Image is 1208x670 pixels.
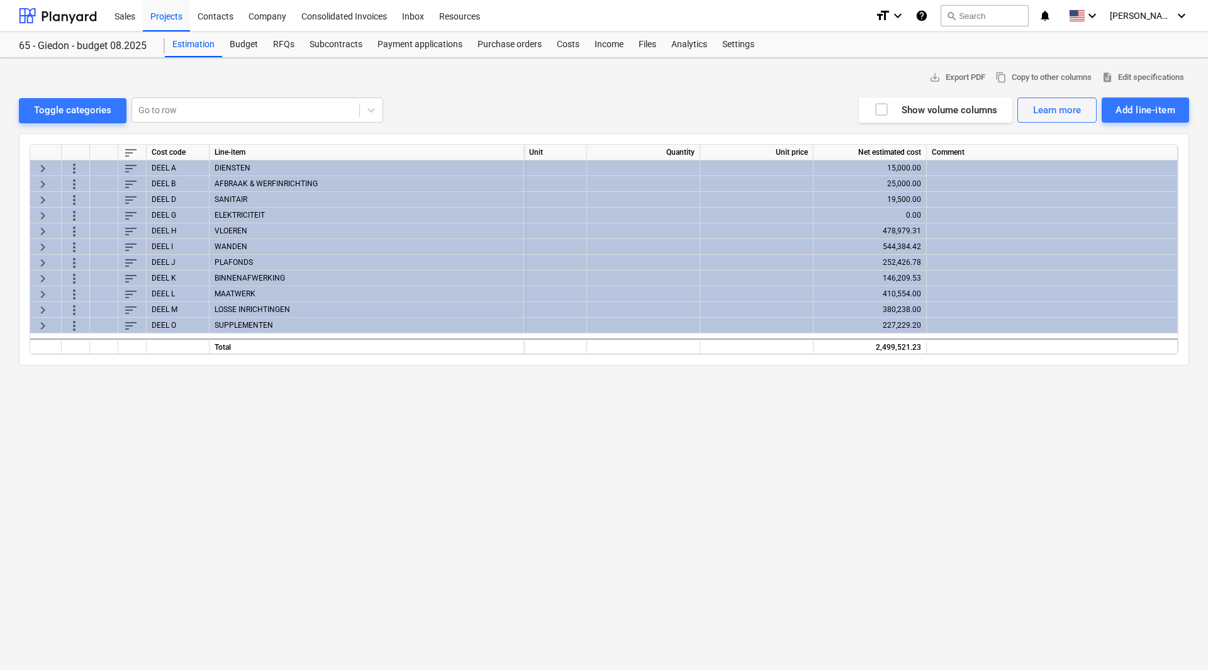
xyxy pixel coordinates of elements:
div: SANITAIR [210,192,524,208]
a: Income [587,32,631,57]
span: [PERSON_NAME] [1110,11,1173,21]
div: BINNENAFWERKING [210,271,524,286]
span: sort [123,223,138,238]
div: DEEL M [147,302,210,318]
a: Estimation [165,32,222,57]
i: Knowledge base [915,8,928,23]
i: keyboard_arrow_down [1174,8,1189,23]
div: 544,384.42 [819,239,921,255]
span: keyboard_arrow_right [35,286,50,301]
a: RFQs [266,32,302,57]
span: sort [123,255,138,270]
span: Export PDF [929,70,985,85]
button: Toggle categories [19,98,126,123]
span: sort [123,271,138,286]
div: Cost code [147,145,210,160]
button: Add line-item [1102,98,1189,123]
span: keyboard_arrow_right [35,239,50,254]
span: keyboard_arrow_right [35,160,50,176]
span: sort [123,145,138,160]
span: sort [123,286,138,301]
span: save_alt [929,72,941,83]
div: Comment [927,145,1178,160]
span: keyboard_arrow_right [35,318,50,333]
span: Copy to other columns [995,70,1092,85]
div: DEEL B [147,176,210,192]
div: Net estimated cost [814,145,927,160]
span: more_vert [67,192,82,207]
div: Learn more [1033,102,1081,118]
div: 65 - Giedon - budget 08.2025 [19,40,150,53]
button: Show volume columns [859,98,1012,123]
span: sort [123,160,138,176]
a: Payment applications [370,32,470,57]
span: more_vert [67,160,82,176]
i: notifications [1039,8,1051,23]
button: Search [941,5,1029,26]
div: DIENSTEN [210,160,524,176]
span: keyboard_arrow_right [35,302,50,317]
div: 19,500.00 [819,192,921,208]
span: more_vert [67,302,82,317]
a: Costs [549,32,587,57]
div: 478,979.31 [819,223,921,239]
a: Subcontracts [302,32,370,57]
div: Add line-item [1116,102,1175,118]
span: description [1102,72,1113,83]
button: Learn more [1017,98,1097,123]
span: sort [123,192,138,207]
div: Unit price [700,145,814,160]
div: ELEKTRICITEIT [210,208,524,223]
span: more_vert [67,255,82,270]
div: Show volume columns [874,102,997,118]
div: Line-item [210,145,524,160]
span: Edit specifications [1102,70,1184,85]
div: Toggle categories [34,102,111,118]
span: more_vert [67,239,82,254]
span: keyboard_arrow_right [35,192,50,207]
div: 25,000.00 [819,176,921,192]
span: search [946,11,956,21]
a: Budget [222,32,266,57]
i: keyboard_arrow_down [1085,8,1100,23]
div: DEEL H [147,223,210,239]
div: DEEL A [147,160,210,176]
a: Files [631,32,664,57]
div: PLAFONDS [210,255,524,271]
span: sort [123,208,138,223]
div: DEEL I [147,239,210,255]
a: Settings [715,32,762,57]
div: 410,554.00 [819,286,921,302]
span: more_vert [67,208,82,223]
a: Purchase orders [470,32,549,57]
span: keyboard_arrow_right [35,223,50,238]
div: DEEL J [147,255,210,271]
span: sort [123,302,138,317]
span: keyboard_arrow_right [35,208,50,223]
div: 252,426.78 [819,255,921,271]
div: DEEL O [147,318,210,333]
div: WANDEN [210,239,524,255]
div: 227,229.20 [819,318,921,333]
i: format_size [875,8,890,23]
span: sort [123,176,138,191]
div: 2,499,521.23 [819,340,921,355]
span: content_copy [995,72,1007,83]
span: more_vert [67,271,82,286]
div: LOSSE INRICHTINGEN [210,302,524,318]
span: keyboard_arrow_right [35,176,50,191]
span: keyboard_arrow_right [35,255,50,270]
a: Analytics [664,32,715,57]
div: Unit [524,145,587,160]
div: Quantity [587,145,700,160]
div: DEEL L [147,286,210,302]
div: Total [210,338,524,354]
